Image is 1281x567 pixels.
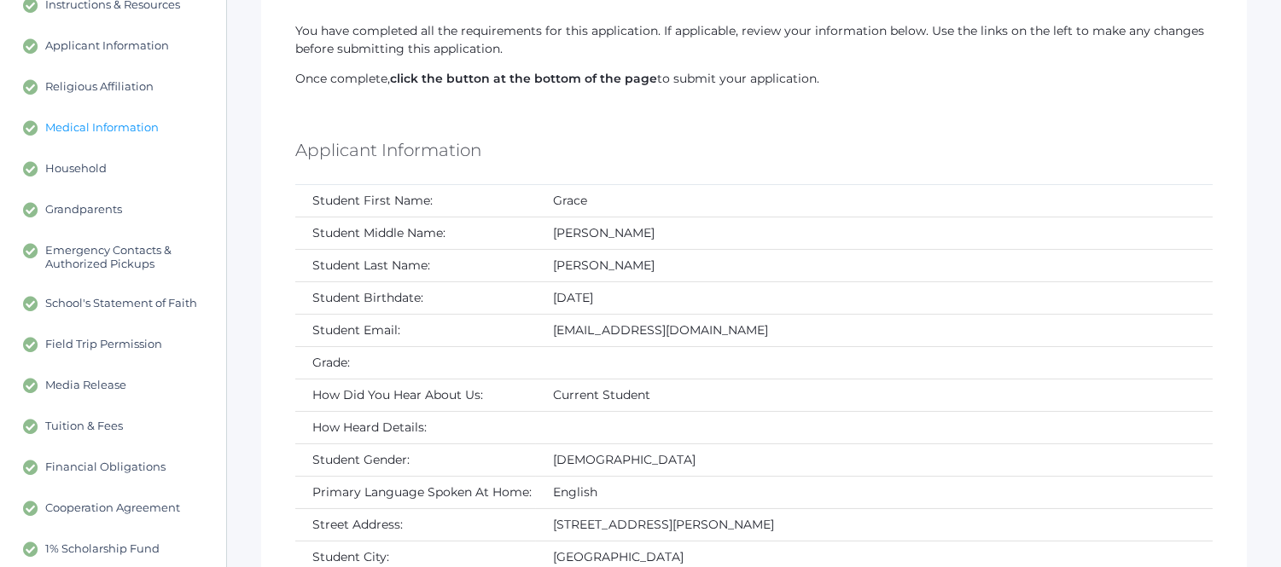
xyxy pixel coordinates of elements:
td: Primary Language Spoken At Home: [295,476,536,508]
span: School's Statement of Faith [45,296,197,311]
td: How Did You Hear About Us: [295,379,536,411]
td: Student Gender: [295,443,536,476]
td: Street Address: [295,508,536,541]
span: Field Trip Permission [45,337,162,352]
span: 1% Scholarship Fund [45,541,160,557]
span: Religious Affiliation [45,79,154,95]
strong: click the button at the bottom of the page [390,71,657,86]
span: Media Release [45,378,126,393]
span: Emergency Contacts & Authorized Pickups [45,243,209,270]
span: Applicant Information [45,38,169,54]
span: Household [45,161,107,176]
span: Financial Obligations [45,460,166,475]
td: How Heard Details: [295,411,536,443]
span: Medical Information [45,120,159,136]
span: Grandparents [45,202,122,217]
span: Tuition & Fees [45,419,123,434]
td: Student Birthdate: [295,281,536,314]
td: Student First Name: [295,185,536,217]
p: Once complete, to submit your application. [295,70,1213,88]
td: Grade: [295,346,536,379]
p: You have completed all the requirements for this application. If applicable, review your informat... [295,22,1213,58]
td: Student Email: [295,314,536,346]
td: Current Student [536,379,1213,411]
td: [DEMOGRAPHIC_DATA] [536,443,1213,476]
td: [EMAIL_ADDRESS][DOMAIN_NAME] [536,314,1213,346]
td: Grace [536,185,1213,217]
td: [DATE] [536,281,1213,314]
td: English [536,476,1213,508]
td: [PERSON_NAME] [536,217,1213,249]
td: Student Middle Name: [295,217,536,249]
td: [PERSON_NAME] [536,249,1213,281]
h5: Applicant Information [295,136,481,165]
td: Student Last Name: [295,249,536,281]
span: Cooperation Agreement [45,500,180,516]
td: [STREET_ADDRESS][PERSON_NAME] [536,508,1213,541]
